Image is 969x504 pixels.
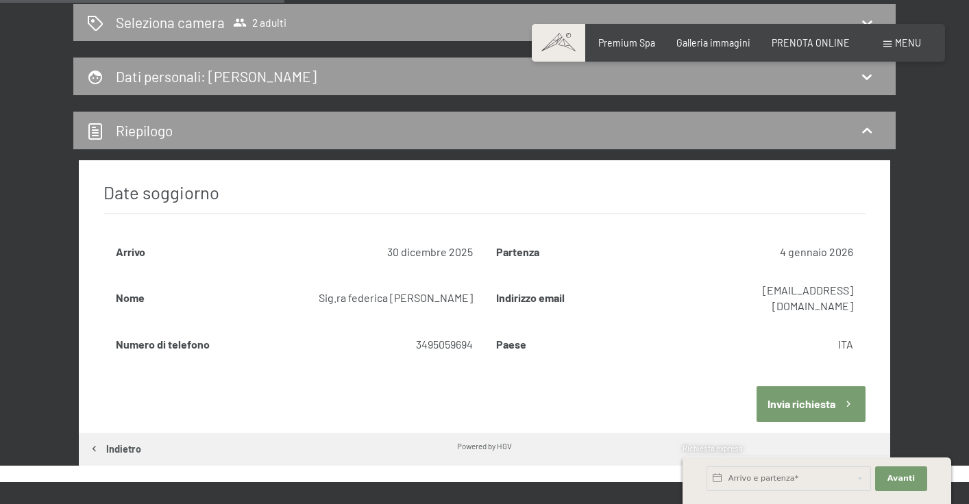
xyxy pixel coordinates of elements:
a: PRENOTA ONLINE [772,37,850,49]
th: Numero di telefono [105,326,294,363]
span: Richiesta express [683,444,743,453]
th: Partenza [485,234,674,270]
a: Galleria immagini [676,37,750,49]
td: 3495059694 [295,326,484,363]
th: Nome [105,272,294,325]
td: ITA [676,326,865,363]
td: [EMAIL_ADDRESS][DOMAIN_NAME] [676,272,865,325]
h2: Dati personali : [PERSON_NAME] [116,68,317,85]
h2: Seleziona camera [116,12,225,32]
div: Powered by HGV [457,440,512,451]
td: 30 dicembre 2025 [295,234,484,270]
th: Indirizzo email [485,272,674,325]
td: Sig.ra federica [PERSON_NAME] [295,272,484,325]
span: 2 adulti [233,16,286,29]
button: Indietro [79,433,151,466]
span: Avanti [887,473,915,484]
button: Avanti [875,466,927,491]
th: Arrivo [105,234,294,270]
button: Invia richiesta [757,386,866,421]
th: Paese [485,326,674,363]
a: Premium Spa [598,37,655,49]
h2: Riepilogo [116,122,173,139]
h3: Date soggiorno [103,171,866,214]
span: Menu [895,37,921,49]
td: 4 gennaio 2026 [676,234,865,270]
